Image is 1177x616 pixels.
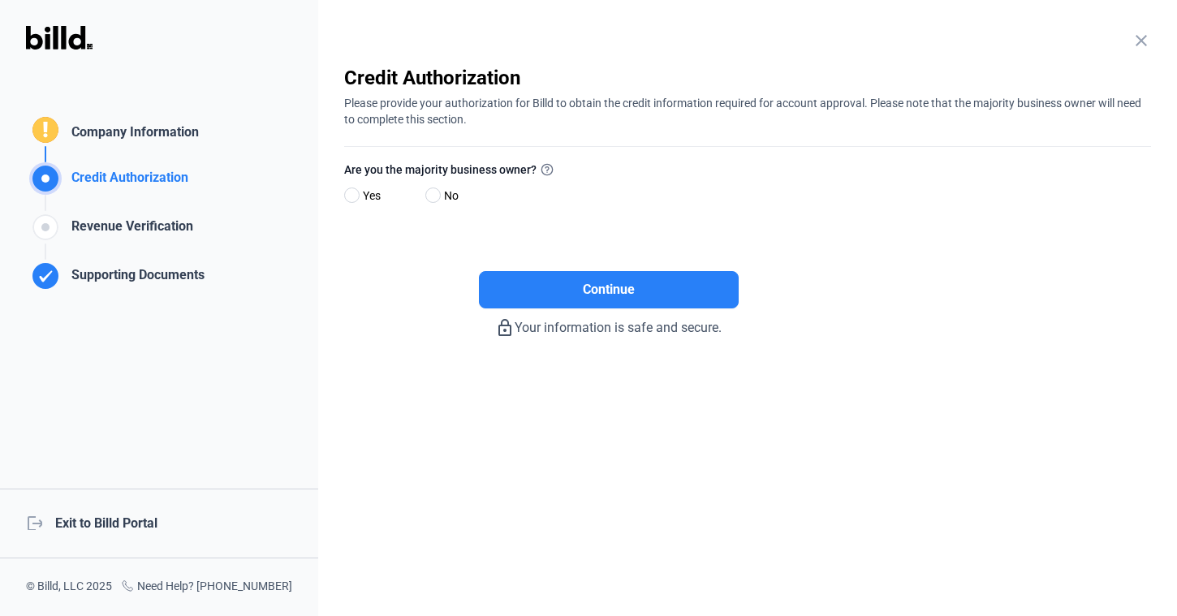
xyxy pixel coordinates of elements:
[356,186,381,205] span: Yes
[65,265,205,292] div: Supporting Documents
[479,271,739,308] button: Continue
[438,186,459,205] span: No
[26,578,112,597] div: © Billd, LLC 2025
[583,280,635,299] span: Continue
[1132,31,1151,50] mat-icon: close
[344,65,1151,91] div: Credit Authorization
[344,161,873,182] label: Are you the majority business owner?
[121,578,292,597] div: Need Help? [PHONE_NUMBER]
[344,91,1151,127] div: Please provide your authorization for Billd to obtain the credit information required for account...
[26,26,93,50] img: Billd Logo
[65,123,199,146] div: Company Information
[495,318,515,338] mat-icon: lock_outline
[65,168,188,195] div: Credit Authorization
[65,217,193,243] div: Revenue Verification
[344,308,873,338] div: Your information is safe and secure.
[26,514,42,530] mat-icon: logout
